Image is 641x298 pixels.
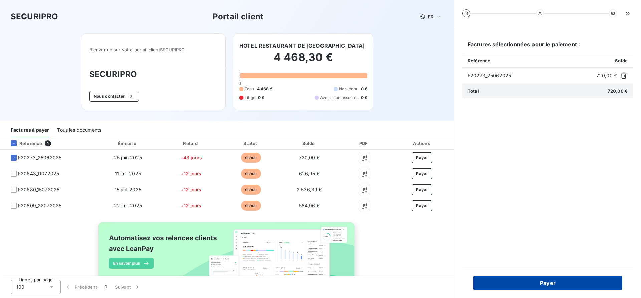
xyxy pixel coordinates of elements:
[45,140,51,146] span: 4
[89,91,139,102] button: Nous contacter
[299,203,320,208] span: 584,96 €
[339,86,358,92] span: Non-échu
[596,72,617,79] span: 720,00 €
[297,187,322,192] span: 2 536,39 €
[468,88,479,94] span: Total
[391,140,453,147] div: Actions
[257,86,273,92] span: 4 468 €
[462,40,633,54] h6: Factures sélectionnées pour le paiement :
[57,123,101,137] div: Tous les documents
[245,86,254,92] span: Échu
[340,140,389,147] div: PDF
[61,280,101,294] button: Précédent
[5,140,42,146] div: Référence
[111,280,145,294] button: Suivant
[105,284,107,290] span: 1
[162,140,220,147] div: Retard
[181,171,201,176] span: +12 jours
[18,154,61,161] span: F20273_25062025
[241,201,261,211] span: échue
[241,153,261,163] span: échue
[89,68,217,80] h3: SECURIPRO
[615,58,628,63] span: Solde
[238,81,241,86] span: 0
[181,187,201,192] span: +12 jours
[114,203,142,208] span: 22 juil. 2025
[320,95,358,101] span: Avoirs non associés
[181,203,201,208] span: +12 jours
[428,14,433,19] span: FR
[11,123,49,137] div: Factures à payer
[468,58,490,63] span: Référence
[96,140,160,147] div: Émise le
[115,187,141,192] span: 15 juil. 2025
[361,95,367,101] span: 0 €
[245,95,255,101] span: Litige
[114,155,142,160] span: 25 juin 2025
[299,171,320,176] span: 626,95 €
[299,155,320,160] span: 720,00 €
[18,202,61,209] span: F20809_22072025
[101,280,111,294] button: 1
[16,284,24,290] span: 100
[258,95,264,101] span: 0 €
[239,42,365,50] h6: HOTEL RESTAURANT DE [GEOGRAPHIC_DATA]
[239,51,367,71] h2: 4 468,30 €
[115,171,141,176] span: 11 juil. 2025
[412,184,432,195] button: Payer
[473,276,622,290] button: Payer
[213,11,263,23] h3: Portail client
[89,47,217,52] span: Bienvenue sur votre portail client SECURIPRO .
[361,86,367,92] span: 0 €
[180,155,202,160] span: +43 jours
[241,185,261,195] span: échue
[412,200,432,211] button: Payer
[241,169,261,179] span: échue
[412,152,432,163] button: Payer
[468,72,594,79] span: F20273_25062025
[18,170,59,177] span: F20643_11072025
[223,140,279,147] div: Statut
[18,186,59,193] span: F20680_15072025
[282,140,337,147] div: Solde
[11,11,58,23] h3: SECURIPRO
[412,168,432,179] button: Payer
[608,88,628,94] span: 720,00 €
